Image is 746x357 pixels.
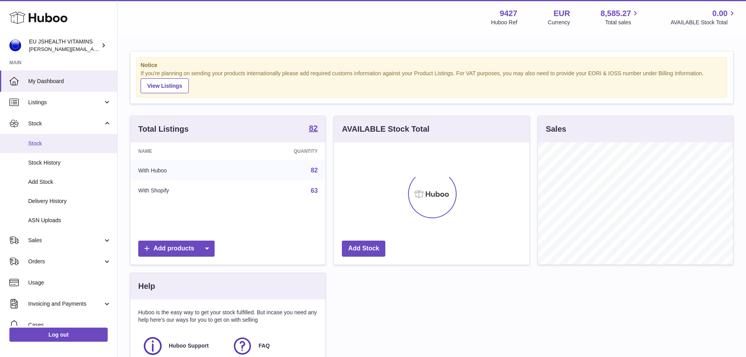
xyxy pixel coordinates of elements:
[130,142,236,160] th: Name
[141,70,723,93] div: If you're planning on sending your products internationally please add required customs informati...
[232,335,314,357] a: FAQ
[601,8,640,26] a: 8,585.27 Total sales
[28,198,111,205] span: Delivery History
[342,124,429,134] h3: AVAILABLE Stock Total
[28,237,103,244] span: Sales
[311,167,318,174] a: 82
[546,124,566,134] h3: Sales
[130,160,236,181] td: With Huboo
[553,8,570,19] strong: EUR
[138,309,318,324] p: Huboo is the easy way to get your stock fulfilled. But incase you need any help here's our ways f...
[9,328,108,342] a: Log out
[29,46,157,52] span: [PERSON_NAME][EMAIL_ADDRESS][DOMAIN_NAME]
[548,19,570,26] div: Currency
[670,8,737,26] a: 0.00 AVAILABLE Stock Total
[712,8,728,19] span: 0.00
[28,178,111,186] span: Add Stock
[28,321,111,329] span: Cases
[28,120,103,127] span: Stock
[142,335,224,357] a: Huboo Support
[28,99,103,106] span: Listings
[141,78,189,93] a: View Listings
[28,300,103,308] span: Invoicing and Payments
[138,124,189,134] h3: Total Listings
[670,19,737,26] span: AVAILABLE Stock Total
[141,62,723,69] strong: Notice
[601,8,631,19] span: 8,585.27
[29,38,99,53] div: EU JSHEALTH VITAMINS
[130,181,236,201] td: With Shopify
[500,8,517,19] strong: 9427
[28,279,111,286] span: Usage
[309,124,318,134] a: 82
[28,159,111,167] span: Stock History
[169,342,209,350] span: Huboo Support
[236,142,326,160] th: Quantity
[9,40,21,51] img: laura@jessicasepel.com
[138,281,155,292] h3: Help
[28,78,111,85] span: My Dashboard
[605,19,640,26] span: Total sales
[311,187,318,194] a: 63
[258,342,270,350] span: FAQ
[491,19,517,26] div: Huboo Ref
[342,241,385,257] a: Add Stock
[28,140,111,147] span: Stock
[138,241,215,257] a: Add products
[28,217,111,224] span: ASN Uploads
[309,124,318,132] strong: 82
[28,258,103,265] span: Orders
